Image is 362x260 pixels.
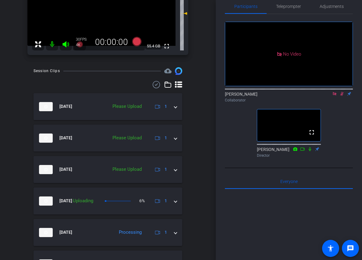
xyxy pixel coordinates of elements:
[39,196,53,206] img: thumb-nail
[165,198,167,204] span: 1
[165,103,167,110] span: 1
[175,67,182,75] img: Session clips
[34,156,182,183] mat-expansion-panel-header: thumb-nail[DATE]Please Upload1
[39,102,53,111] img: thumb-nail
[59,103,72,110] span: [DATE]
[76,37,91,42] div: 30
[165,229,167,236] span: 1
[76,42,91,47] div: 4K
[164,67,172,75] span: Destinations for your clips
[139,198,145,204] p: 6%
[91,37,132,47] div: 00:00:00
[34,219,182,246] mat-expansion-panel-header: thumb-nail[DATE]Processing1
[276,4,301,9] span: Teleprompter
[320,4,344,9] span: Adjustments
[165,166,167,173] span: 1
[308,129,315,136] mat-icon: fullscreen
[34,93,182,120] mat-expansion-panel-header: thumb-nail[DATE]Please Upload1
[109,103,145,110] div: Please Upload
[109,134,145,141] div: Please Upload
[327,245,334,252] mat-icon: accessibility
[34,68,60,74] div: Session Clips
[225,91,353,103] div: [PERSON_NAME]
[59,166,72,173] span: [DATE]
[59,229,72,236] span: [DATE]
[39,134,53,143] img: thumb-nail
[116,229,145,236] div: Processing
[257,153,321,158] div: Director
[145,42,162,50] span: 55.4 GB
[39,228,53,237] img: thumb-nail
[59,135,72,141] span: [DATE]
[283,51,301,57] span: No Video
[39,165,53,174] img: thumb-nail
[70,197,96,204] div: Uploading
[163,42,170,50] mat-icon: fullscreen
[225,97,353,103] div: Collaborator
[34,188,182,214] mat-expansion-panel-header: thumb-nail[DATE]Uploading6%1
[280,179,298,184] span: Everyone
[59,198,72,204] span: [DATE]
[180,10,187,17] mat-icon: 0 dB
[257,146,321,158] div: [PERSON_NAME]
[165,135,167,141] span: 1
[234,4,257,9] span: Participants
[164,67,172,75] mat-icon: cloud_upload
[80,37,87,42] span: FPS
[34,125,182,152] mat-expansion-panel-header: thumb-nail[DATE]Please Upload1
[109,166,145,173] div: Please Upload
[347,245,354,252] mat-icon: message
